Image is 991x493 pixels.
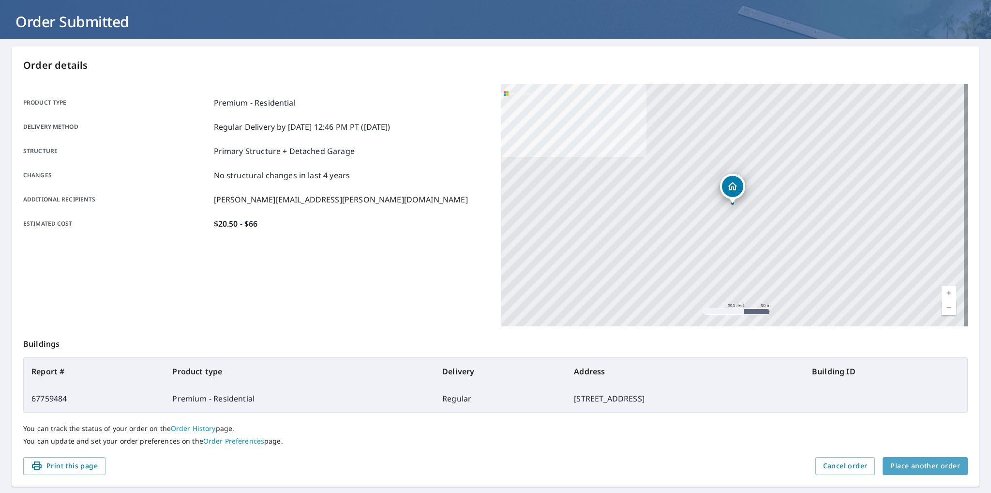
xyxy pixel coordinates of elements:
a: Order History [171,424,216,433]
p: Delivery method [23,121,210,133]
div: Dropped pin, building 1, Residential property, 4861 Hursley Dr Saint Louis, MO 63128 [720,174,745,204]
td: Premium - Residential [165,385,435,412]
p: Order details [23,58,968,73]
p: Estimated cost [23,218,210,230]
p: You can update and set your order preferences on the page. [23,437,968,446]
span: Cancel order [823,460,868,472]
td: 67759484 [24,385,165,412]
th: Product type [165,358,435,385]
th: Building ID [804,358,967,385]
th: Address [566,358,804,385]
p: Additional recipients [23,194,210,205]
span: Print this page [31,460,98,472]
p: Product type [23,97,210,108]
td: Regular [435,385,566,412]
p: $20.50 - $66 [214,218,258,230]
p: Structure [23,145,210,157]
a: Current Level 17, Zoom In [942,286,956,300]
p: Changes [23,169,210,181]
p: No structural changes in last 4 years [214,169,350,181]
th: Delivery [435,358,566,385]
a: Current Level 17, Zoom Out [942,300,956,315]
th: Report # [24,358,165,385]
p: Premium - Residential [214,97,296,108]
button: Print this page [23,457,105,475]
h1: Order Submitted [12,12,979,31]
p: Regular Delivery by [DATE] 12:46 PM PT ([DATE]) [214,121,390,133]
p: Primary Structure + Detached Garage [214,145,355,157]
a: Order Preferences [203,436,264,446]
button: Cancel order [815,457,875,475]
p: You can track the status of your order on the page. [23,424,968,433]
p: [PERSON_NAME][EMAIL_ADDRESS][PERSON_NAME][DOMAIN_NAME] [214,194,468,205]
span: Place another order [890,460,960,472]
td: [STREET_ADDRESS] [566,385,804,412]
button: Place another order [883,457,968,475]
p: Buildings [23,326,968,357]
